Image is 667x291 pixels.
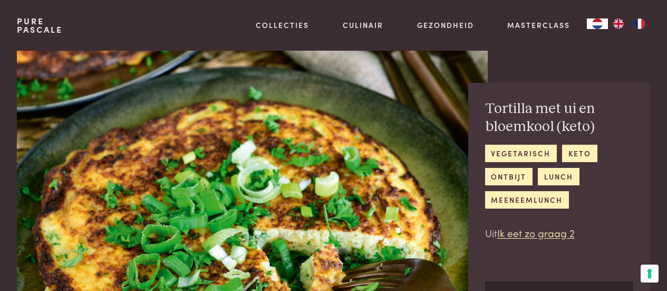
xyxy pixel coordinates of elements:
[256,20,309,31] a: Collecties
[485,191,569,209] a: meeneemlunch
[485,145,557,162] a: vegetarisch
[587,18,608,29] a: NL
[485,168,533,185] a: ontbijt
[343,20,383,31] a: Culinair
[538,168,579,185] a: lunch
[17,17,63,34] a: PurePascale
[641,265,659,283] button: Uw voorkeuren voor toestemming voor trackingtechnologieën
[497,226,575,240] a: Ik eet zo graag 2
[608,18,629,29] a: EN
[608,18,650,29] ul: Language list
[485,100,634,136] h2: Tortilla met ui en bloemkool (keto)
[507,20,570,31] a: Masterclass
[417,20,474,31] a: Gezondheid
[562,145,597,162] a: keto
[485,226,634,241] p: Uit
[587,18,650,29] aside: Language selected: Nederlands
[587,18,608,29] div: Language
[629,18,650,29] a: FR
